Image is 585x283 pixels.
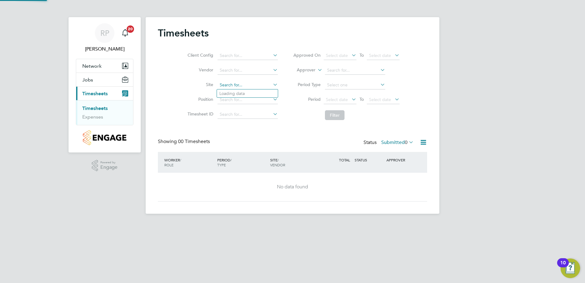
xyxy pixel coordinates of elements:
[218,96,278,104] input: Search for...
[76,130,133,145] a: Go to home page
[369,97,391,102] span: Select date
[269,154,322,170] div: SITE
[76,73,133,86] button: Jobs
[325,81,385,89] input: Select one
[218,110,278,119] input: Search for...
[218,51,278,60] input: Search for...
[180,157,181,162] span: /
[339,157,350,162] span: TOTAL
[186,82,213,87] label: Site
[82,77,93,83] span: Jobs
[158,27,209,39] h2: Timesheets
[270,162,285,167] span: VENDOR
[127,25,134,33] span: 20
[560,263,566,271] div: 10
[164,162,173,167] span: ROLE
[293,96,321,102] label: Period
[76,45,133,53] span: Robert Phelps
[326,97,348,102] span: Select date
[288,67,315,73] label: Approver
[186,96,213,102] label: Position
[164,184,421,190] div: No data found
[326,53,348,58] span: Select date
[358,51,366,59] span: To
[69,17,141,153] nav: Main navigation
[325,110,345,120] button: Filter
[76,87,133,100] button: Timesheets
[83,130,126,145] img: countryside-properties-logo-retina.png
[100,160,117,165] span: Powered by
[178,138,210,145] span: 00 Timesheets
[82,63,102,69] span: Network
[100,165,117,170] span: Engage
[293,82,321,87] label: Period Type
[186,52,213,58] label: Client Config
[278,157,279,162] span: /
[217,89,278,97] li: Loading data
[353,154,385,165] div: STATUS
[405,139,408,145] span: 0
[100,29,109,37] span: RP
[325,66,385,75] input: Search for...
[76,23,133,53] a: RP[PERSON_NAME]
[369,53,391,58] span: Select date
[186,67,213,73] label: Vendor
[385,154,417,165] div: APPROVER
[92,160,118,172] a: Powered byEngage
[82,91,108,96] span: Timesheets
[217,162,226,167] span: TYPE
[358,95,366,103] span: To
[158,138,211,145] div: Showing
[561,258,580,278] button: Open Resource Center, 10 new notifications
[230,157,232,162] span: /
[82,105,108,111] a: Timesheets
[218,81,278,89] input: Search for...
[119,23,131,43] a: 20
[76,100,133,125] div: Timesheets
[363,138,415,147] div: Status
[381,139,414,145] label: Submitted
[186,111,213,117] label: Timesheet ID
[163,154,216,170] div: WORKER
[76,59,133,73] button: Network
[82,114,103,120] a: Expenses
[218,66,278,75] input: Search for...
[293,52,321,58] label: Approved On
[216,154,269,170] div: PERIOD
